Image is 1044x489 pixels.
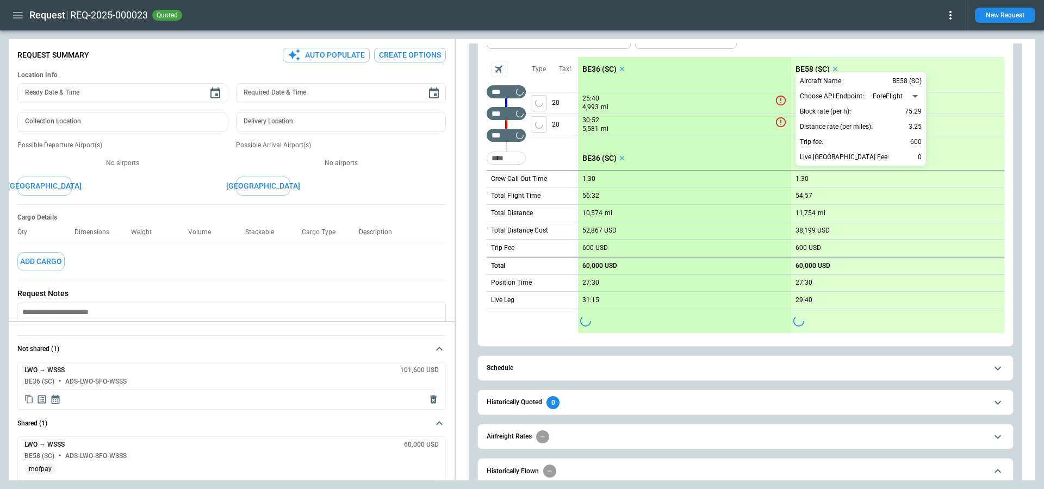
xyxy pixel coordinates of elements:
[905,105,922,118] p: 75.29
[909,120,922,133] p: 3.25
[800,92,864,101] p: Choose API Endpoint:
[800,122,873,131] p: Distance rate (per miles):
[918,151,922,164] p: 0
[910,135,922,148] p: 600
[800,77,843,86] p: Aircraft Name:
[800,137,823,147] p: Trip fee:
[800,107,851,116] p: Block rate (per h):
[892,77,922,86] p: BE58 (SC)
[800,153,889,162] p: Live [GEOGRAPHIC_DATA] Fee:
[873,91,922,102] div: ForeFlight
